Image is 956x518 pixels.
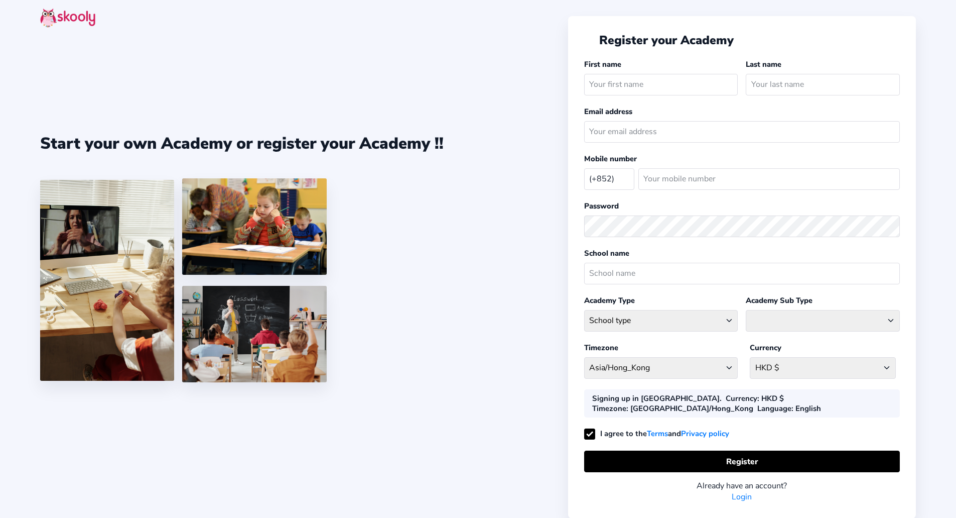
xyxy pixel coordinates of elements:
b: Language [757,403,791,413]
div: Signing up in [GEOGRAPHIC_DATA]. [592,393,722,403]
a: Privacy policy [681,428,729,440]
div: : HKD $ [726,393,784,403]
input: Your first name [584,74,738,95]
ion-icon: eye outline [885,221,895,232]
span: Register your Academy [599,32,734,48]
button: eye outlineeye off outline [885,221,900,232]
input: Your mobile number [638,168,900,190]
a: Terms [647,428,668,440]
b: Timezone [592,403,626,413]
b: Currency [726,393,757,403]
label: Last name [746,59,781,69]
img: 4.png [182,178,327,275]
img: 1.jpg [40,180,174,381]
label: Mobile number [584,154,637,164]
img: 5.png [182,286,327,382]
label: Currency [750,343,781,353]
input: Your last name [746,74,900,95]
label: Password [584,201,619,211]
img: skooly-logo.png [40,8,95,28]
label: Academy Sub Type [746,295,812,305]
label: Timezone [584,343,618,353]
input: Your email address [584,121,900,143]
div: : [GEOGRAPHIC_DATA]/Hong_Kong [592,403,753,413]
div: Start your own Academy or register your Academy !! [40,133,444,154]
label: First name [584,59,621,69]
a: Login [732,491,752,502]
input: School name [584,263,900,284]
button: Register [584,451,900,472]
label: Email address [584,107,632,117]
label: School name [584,248,629,258]
label: Academy Type [584,295,635,305]
div: : English [757,403,821,413]
div: Already have an account? [584,480,900,491]
label: I agree to the and [584,429,729,439]
button: arrow back outline [584,35,595,46]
